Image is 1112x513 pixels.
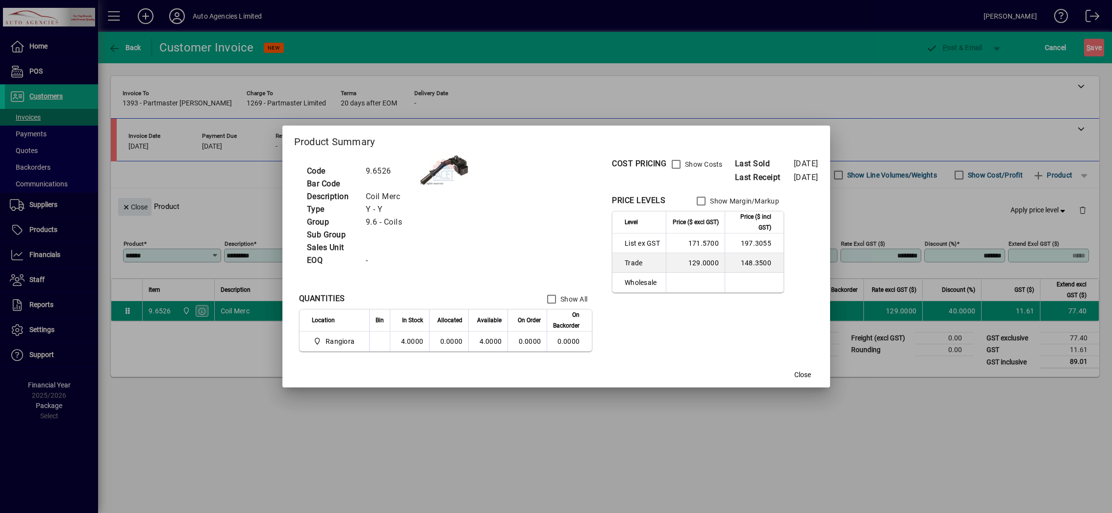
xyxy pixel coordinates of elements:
[429,332,468,351] td: 0.0000
[390,332,429,351] td: 4.0000
[302,229,361,241] td: Sub Group
[519,337,541,345] span: 0.0000
[302,216,361,229] td: Group
[361,165,420,178] td: 9.6526
[302,254,361,267] td: EOQ
[547,332,592,351] td: 0.0000
[794,159,818,168] span: [DATE]
[708,196,779,206] label: Show Margin/Markup
[299,293,345,305] div: QUANTITIES
[361,216,420,229] td: 9.6 - Coils
[361,203,420,216] td: Y - Y
[302,241,361,254] td: Sales Unit
[437,315,462,326] span: Allocated
[625,278,660,287] span: Wholesale
[787,366,818,384] button: Close
[302,178,361,190] td: Bar Code
[625,238,660,248] span: List ex GST
[625,258,660,268] span: Trade
[725,233,783,253] td: 197.3055
[794,173,818,182] span: [DATE]
[683,159,723,169] label: Show Costs
[468,332,507,351] td: 4.0000
[361,254,420,267] td: -
[376,315,384,326] span: Bin
[312,315,335,326] span: Location
[558,294,587,304] label: Show All
[794,370,811,380] span: Close
[282,126,830,154] h2: Product Summary
[361,190,420,203] td: Coil Merc
[302,203,361,216] td: Type
[731,211,771,233] span: Price ($ incl GST)
[666,253,725,273] td: 129.0000
[553,309,580,331] span: On Backorder
[402,315,423,326] span: In Stock
[725,253,783,273] td: 148.3500
[302,190,361,203] td: Description
[420,154,469,185] img: contain
[518,315,541,326] span: On Order
[625,217,638,228] span: Level
[302,165,361,178] td: Code
[477,315,502,326] span: Available
[612,158,666,170] div: COST PRICING
[673,217,719,228] span: Price ($ excl GST)
[735,172,794,183] span: Last Receipt
[612,195,665,206] div: PRICE LEVELS
[666,233,725,253] td: 171.5700
[735,158,794,170] span: Last Sold
[326,336,354,346] span: Rangiora
[312,335,359,347] span: Rangiora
